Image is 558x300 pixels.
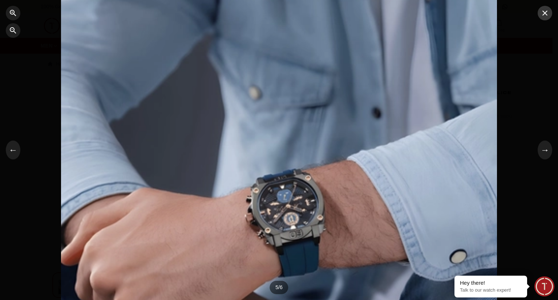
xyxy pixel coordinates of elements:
button: → [538,141,552,159]
button: ← [6,141,20,159]
div: Hey there! [460,279,522,287]
div: Chat Widget [534,276,554,296]
p: Talk to our watch expert! [460,287,522,293]
div: 5 / 6 [270,281,288,294]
